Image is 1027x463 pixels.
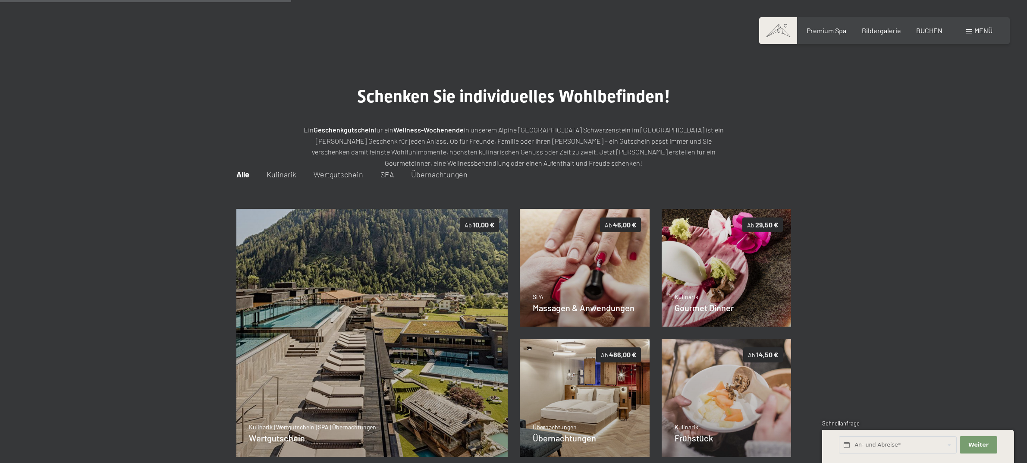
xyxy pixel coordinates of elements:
p: Ein für ein in unserem Alpine [GEOGRAPHIC_DATA] Schwarzenstein im [GEOGRAPHIC_DATA] ist ein [PERS... [298,124,729,168]
span: Schnellanfrage [822,420,860,427]
span: Weiter [968,441,989,449]
a: BUCHEN [916,26,942,35]
strong: Geschenkgutschein [314,126,374,134]
a: Bildergalerie [862,26,901,35]
span: Menü [974,26,992,35]
a: Premium Spa [807,26,846,35]
strong: Wellness-Wochenende [393,126,464,134]
button: Weiter [960,436,997,454]
span: Schenken Sie individuelles Wohlbefinden! [357,86,670,107]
